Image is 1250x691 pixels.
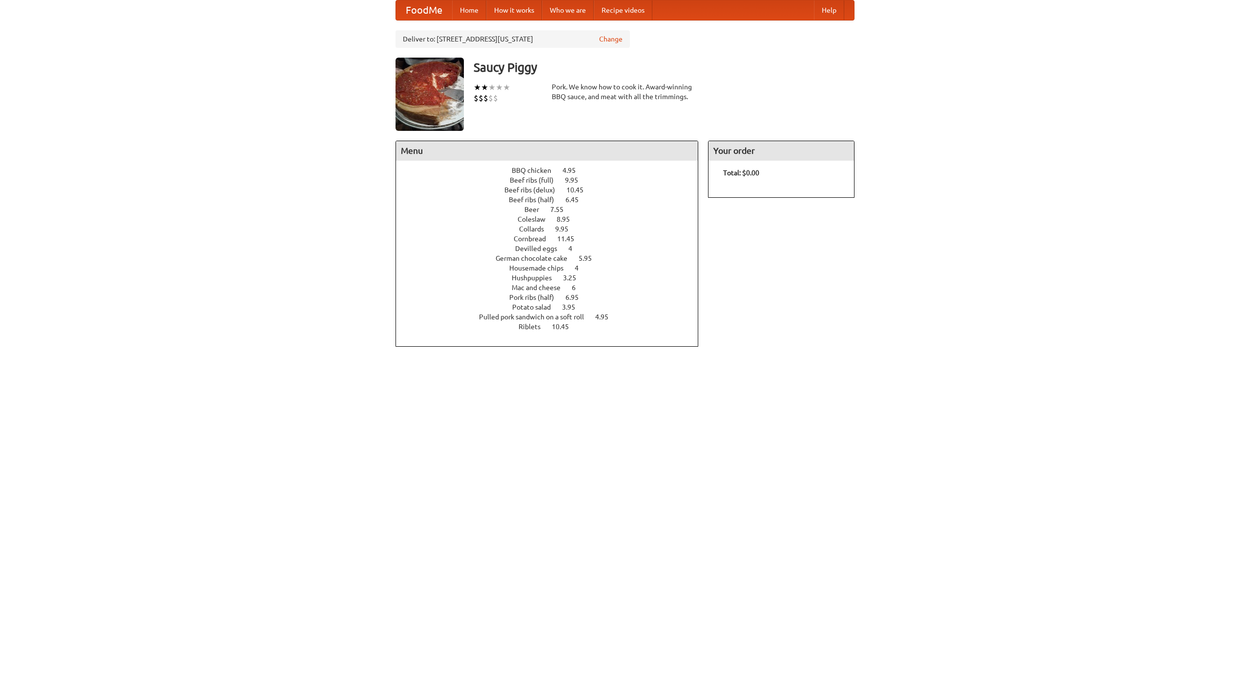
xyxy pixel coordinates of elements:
a: Beef ribs (full) 9.95 [510,176,596,184]
h4: Your order [708,141,854,161]
img: angular.jpg [396,58,464,131]
span: Hushpuppies [512,274,562,282]
li: ★ [488,82,496,93]
h3: Saucy Piggy [474,58,854,77]
a: How it works [486,0,542,20]
a: Beef ribs (delux) 10.45 [504,186,602,194]
span: Pork ribs (half) [509,293,564,301]
li: $ [493,93,498,104]
span: 4 [568,245,582,252]
a: Beef ribs (half) 6.45 [509,196,597,204]
span: Beer [524,206,549,213]
a: Beer 7.55 [524,206,582,213]
li: ★ [474,82,481,93]
span: Potato salad [512,303,561,311]
a: Hushpuppies 3.25 [512,274,594,282]
a: Coleslaw 8.95 [518,215,588,223]
span: 4 [575,264,588,272]
a: Housemade chips 4 [509,264,597,272]
a: Collards 9.95 [519,225,586,233]
span: German chocolate cake [496,254,577,262]
div: Deliver to: [STREET_ADDRESS][US_STATE] [396,30,630,48]
a: Mac and cheese 6 [512,284,594,292]
span: Devilled eggs [515,245,567,252]
span: Beef ribs (full) [510,176,563,184]
li: $ [479,93,483,104]
span: Pulled pork sandwich on a soft roll [479,313,594,321]
li: ★ [481,82,488,93]
span: Housemade chips [509,264,573,272]
span: 8.95 [557,215,580,223]
li: $ [474,93,479,104]
a: Home [452,0,486,20]
a: FoodMe [396,0,452,20]
span: BBQ chicken [512,167,561,174]
a: Potato salad 3.95 [512,303,593,311]
span: 4.95 [562,167,585,174]
span: 9.95 [555,225,578,233]
span: 5.95 [579,254,602,262]
span: 3.95 [562,303,585,311]
span: 6.95 [565,293,588,301]
span: 6 [572,284,585,292]
a: Devilled eggs 4 [515,245,590,252]
span: 10.45 [552,323,579,331]
a: Recipe videos [594,0,652,20]
li: ★ [503,82,510,93]
span: 6.45 [565,196,588,204]
a: Who we are [542,0,594,20]
span: Mac and cheese [512,284,570,292]
span: Riblets [519,323,550,331]
li: $ [488,93,493,104]
a: German chocolate cake 5.95 [496,254,610,262]
span: 10.45 [566,186,593,194]
span: Cornbread [514,235,556,243]
a: BBQ chicken 4.95 [512,167,594,174]
span: 9.95 [565,176,588,184]
span: Beef ribs (half) [509,196,564,204]
h4: Menu [396,141,698,161]
li: $ [483,93,488,104]
span: Coleslaw [518,215,555,223]
span: 3.25 [563,274,586,282]
span: 11.45 [557,235,584,243]
a: Pulled pork sandwich on a soft roll 4.95 [479,313,626,321]
a: Help [814,0,844,20]
span: Collards [519,225,554,233]
span: 4.95 [595,313,618,321]
a: Cornbread 11.45 [514,235,592,243]
a: Pork ribs (half) 6.95 [509,293,597,301]
b: Total: $0.00 [723,169,759,177]
li: ★ [496,82,503,93]
span: Beef ribs (delux) [504,186,565,194]
a: Change [599,34,623,44]
div: Pork. We know how to cook it. Award-winning BBQ sauce, and meat with all the trimmings. [552,82,698,102]
a: Riblets 10.45 [519,323,587,331]
span: 7.55 [550,206,573,213]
